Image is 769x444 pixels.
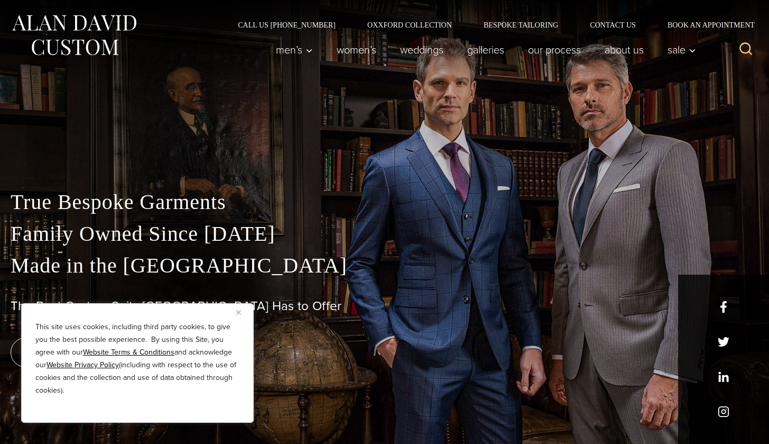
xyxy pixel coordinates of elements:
[456,39,516,60] a: Galleries
[47,359,119,370] a: Website Privacy Policy
[83,347,174,358] a: Website Terms & Conditions
[11,338,159,367] a: book an appointment
[222,21,351,29] a: Call Us [PHONE_NUMBER]
[351,21,468,29] a: Oxxford Collection
[276,44,313,55] span: Men’s
[264,39,702,60] nav: Primary Navigation
[733,37,758,62] button: View Search Form
[516,39,593,60] a: Our Process
[35,321,239,397] p: This site uses cookies, including third party cookies, to give you the best possible experience. ...
[11,186,758,282] p: True Bespoke Garments Family Owned Since [DATE] Made in the [GEOGRAPHIC_DATA]
[11,298,758,314] h1: The Best Custom Suits [GEOGRAPHIC_DATA] Has to Offer
[388,39,456,60] a: weddings
[236,310,241,315] img: Close
[222,21,758,29] nav: Secondary Navigation
[652,21,758,29] a: Book an Appointment
[325,39,388,60] a: Women’s
[668,44,696,55] span: Sale
[593,39,656,60] a: About Us
[11,12,137,59] img: Alan David Custom
[236,306,249,319] button: Close
[574,21,652,29] a: Contact Us
[468,21,574,29] a: Bespoke Tailoring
